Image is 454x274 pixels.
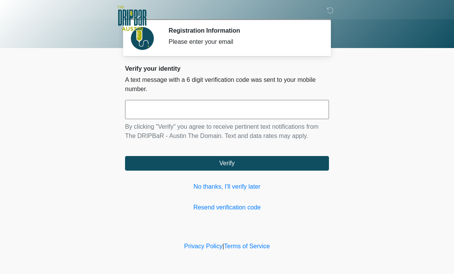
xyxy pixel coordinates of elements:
p: A text message with a 6 digit verification code was sent to your mobile number. [125,75,329,94]
a: No thanks, I'll verify later [125,182,329,191]
a: Resend verification code [125,203,329,212]
div: Please enter your email [169,37,317,46]
a: Terms of Service [224,243,270,249]
p: By clicking "Verify" you agree to receive pertinent text notifications from The DRIPBaR - Austin ... [125,122,329,141]
a: Privacy Policy [184,243,223,249]
img: The DRIPBaR - Austin The Domain Logo [117,6,147,31]
img: Agent Avatar [131,27,154,50]
h2: Verify your identity [125,65,329,72]
a: | [222,243,224,249]
button: Verify [125,156,329,171]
